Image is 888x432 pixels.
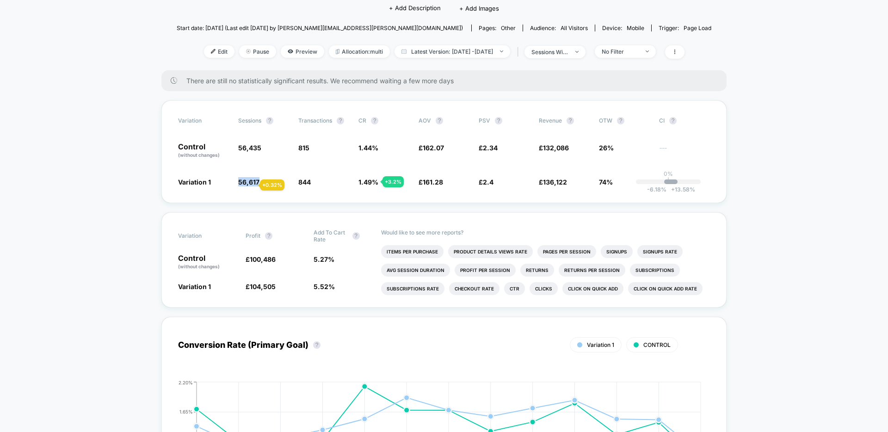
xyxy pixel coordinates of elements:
[595,25,651,31] span: Device:
[647,186,666,193] span: -6.18 %
[628,282,703,295] li: Click On Quick Add Rate
[178,264,220,269] span: (without changes)
[389,4,441,13] span: + Add Description
[352,232,360,240] button: ?
[211,49,216,54] img: edit
[313,341,321,349] button: ?
[436,117,443,124] button: ?
[238,117,261,124] span: Sessions
[643,341,671,348] span: CONTROL
[419,178,443,186] span: £
[479,178,493,186] span: £
[381,245,444,258] li: Items Per Purchase
[559,264,625,277] li: Returns Per Session
[449,282,499,295] li: Checkout Rate
[178,178,211,186] span: Variation 1
[659,145,710,159] span: ---
[617,117,624,124] button: ?
[543,178,567,186] span: 136,122
[314,283,335,290] span: 5.52 %
[423,178,443,186] span: 161.28
[204,45,234,58] span: Edit
[530,282,558,295] li: Clicks
[666,186,695,193] span: 13.58 %
[543,144,569,152] span: 132,086
[238,178,259,186] span: 56,617
[659,25,711,31] div: Trigger:
[246,49,251,54] img: end
[504,282,525,295] li: Ctr
[178,283,211,290] span: Variation 1
[599,178,613,186] span: 74%
[178,254,236,270] p: Control
[483,144,498,152] span: 2.34
[266,117,273,124] button: ?
[178,117,229,124] span: Variation
[459,5,499,12] span: + Add Images
[567,117,574,124] button: ?
[539,117,562,124] span: Revenue
[265,232,272,240] button: ?
[575,51,579,53] img: end
[186,77,708,85] span: There are still no statistically significant results. We recommend waiting a few more days
[646,50,649,52] img: end
[246,232,260,239] span: Profit
[423,144,444,152] span: 162.07
[314,229,348,243] span: Add To Cart Rate
[669,117,677,124] button: ?
[337,117,344,124] button: ?
[179,409,193,414] tspan: 1.65%
[246,283,276,290] span: £
[561,25,588,31] span: All Visitors
[500,50,503,52] img: end
[455,264,516,277] li: Profit Per Session
[250,283,276,290] span: 104,505
[602,48,639,55] div: No Filter
[495,117,502,124] button: ?
[298,117,332,124] span: Transactions
[539,178,567,186] span: £
[539,144,569,152] span: £
[250,255,276,263] span: 100,486
[358,144,378,152] span: 1.44 %
[329,45,390,58] span: Allocation: multi
[562,282,623,295] li: Click On Quick Add
[298,144,309,152] span: 815
[336,49,339,54] img: rebalance
[177,25,463,31] span: Start date: [DATE] (Last edit [DATE] by [PERSON_NAME][EMAIL_ADDRESS][PERSON_NAME][DOMAIN_NAME])
[314,255,334,263] span: 5.27 %
[479,144,498,152] span: £
[178,143,229,159] p: Control
[587,341,614,348] span: Variation 1
[479,25,516,31] div: Pages:
[630,264,680,277] li: Subscriptions
[684,25,711,31] span: Page Load
[281,45,324,58] span: Preview
[395,45,510,58] span: Latest Version: [DATE] - [DATE]
[246,255,276,263] span: £
[664,170,673,177] p: 0%
[601,245,633,258] li: Signups
[448,245,533,258] li: Product Details Views Rate
[178,152,220,158] span: (without changes)
[419,117,431,124] span: AOV
[238,144,261,152] span: 56,435
[659,117,710,124] span: CI
[179,379,193,385] tspan: 2.20%
[537,245,596,258] li: Pages Per Session
[479,117,490,124] span: PSV
[637,245,683,258] li: Signups Rate
[483,178,493,186] span: 2.4
[501,25,516,31] span: other
[381,229,710,236] p: Would like to see more reports?
[627,25,644,31] span: mobile
[178,229,229,243] span: Variation
[520,264,554,277] li: Returns
[358,178,378,186] span: 1.49 %
[371,117,378,124] button: ?
[401,49,407,54] img: calendar
[599,117,650,124] span: OTW
[599,144,614,152] span: 26%
[515,45,524,59] span: |
[382,176,404,187] div: + 3.2 %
